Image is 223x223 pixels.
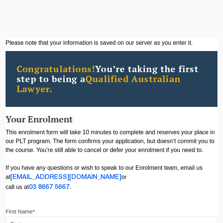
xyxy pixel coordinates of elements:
div: Please note that your information is saved on our server as you enter it. [6,38,217,47]
p: This enrolment form will take 10 minutes to complete and reserves your place in our PLT program. ... [6,128,217,192]
a: [EMAIL_ADDRESS][DOMAIN_NAME] [10,174,121,180]
a: 03 8667 5667 [29,184,70,190]
span: Congratulations! [17,63,95,75]
span: Qualified Australian Lawyer. [17,73,180,95]
label: First Name* [6,208,35,215]
h2: You’re taking the first step to being a [17,64,206,94]
h2: Your Enrolment [6,114,217,124]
